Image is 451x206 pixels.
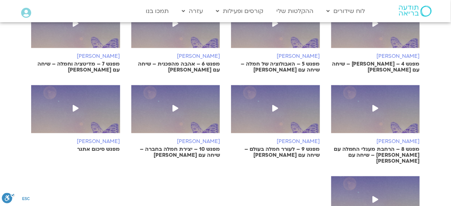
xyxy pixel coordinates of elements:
[131,85,220,141] img: mob_2%D7%90%D7%94%D7%91%D7%94-%D7%95%D7%9B%D7%A2%D7%91-min.jpg
[231,62,320,73] p: מפגש 5 – האבולוציה של חמלה – שיחה עם [PERSON_NAME]
[331,85,420,141] img: mob_2%D7%90%D7%94%D7%91%D7%94-%D7%95%D7%9B%D7%A2%D7%91-min.jpg
[331,85,420,165] a: [PERSON_NAME] מפגש 8 – הרחבת מעגלי החמלה עם [PERSON_NAME] – שיחה עם [PERSON_NAME]
[31,85,120,141] img: mob_2%D7%90%D7%94%D7%91%D7%94-%D7%95%D7%9B%D7%A2%D7%91-min.jpg
[31,139,120,145] h6: [PERSON_NAME]
[331,62,420,73] p: מפגש 4 – [PERSON_NAME] – שיחה עם [PERSON_NAME]
[131,147,220,159] p: מפגש 10 – יצירת חמלה בחברה – שיחה עם [PERSON_NAME]
[323,4,369,18] a: לוח שידורים
[31,85,120,153] a: [PERSON_NAME] מפגש סיכום אתגר
[231,54,320,60] h6: [PERSON_NAME]
[31,147,120,153] p: מפגש סיכום אתגר
[331,139,420,145] h6: [PERSON_NAME]
[178,4,207,18] a: עזרה
[31,54,120,60] h6: [PERSON_NAME]
[231,85,320,141] img: mob_2%D7%90%D7%94%D7%91%D7%94-%D7%95%D7%9B%D7%A2%D7%91-min.jpg
[142,4,173,18] a: תמכו בנו
[131,54,220,60] h6: [PERSON_NAME]
[231,85,320,159] a: [PERSON_NAME] מפגש 9 – לעורר חמלה בעולם – שיחה עם [PERSON_NAME]
[273,4,317,18] a: ההקלטות שלי
[131,85,220,159] a: [PERSON_NAME] מפגש 10 – יצירת חמלה בחברה – שיחה עם [PERSON_NAME]
[231,139,320,145] h6: [PERSON_NAME]
[231,147,320,159] p: מפגש 9 – לעורר חמלה בעולם – שיחה עם [PERSON_NAME]
[331,147,420,165] p: מפגש 8 – הרחבת מעגלי החמלה עם [PERSON_NAME] – שיחה עם [PERSON_NAME]
[213,4,267,18] a: קורסים ופעילות
[31,62,120,73] p: מפגש 7 – מדיטציה וחמלה – שיחה עם [PERSON_NAME]
[131,62,220,73] p: מפגש 6 – אהבה מהפכנית – שיחה עם [PERSON_NAME]
[131,139,220,145] h6: [PERSON_NAME]
[331,54,420,60] h6: [PERSON_NAME]
[399,6,432,17] img: תודעה בריאה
